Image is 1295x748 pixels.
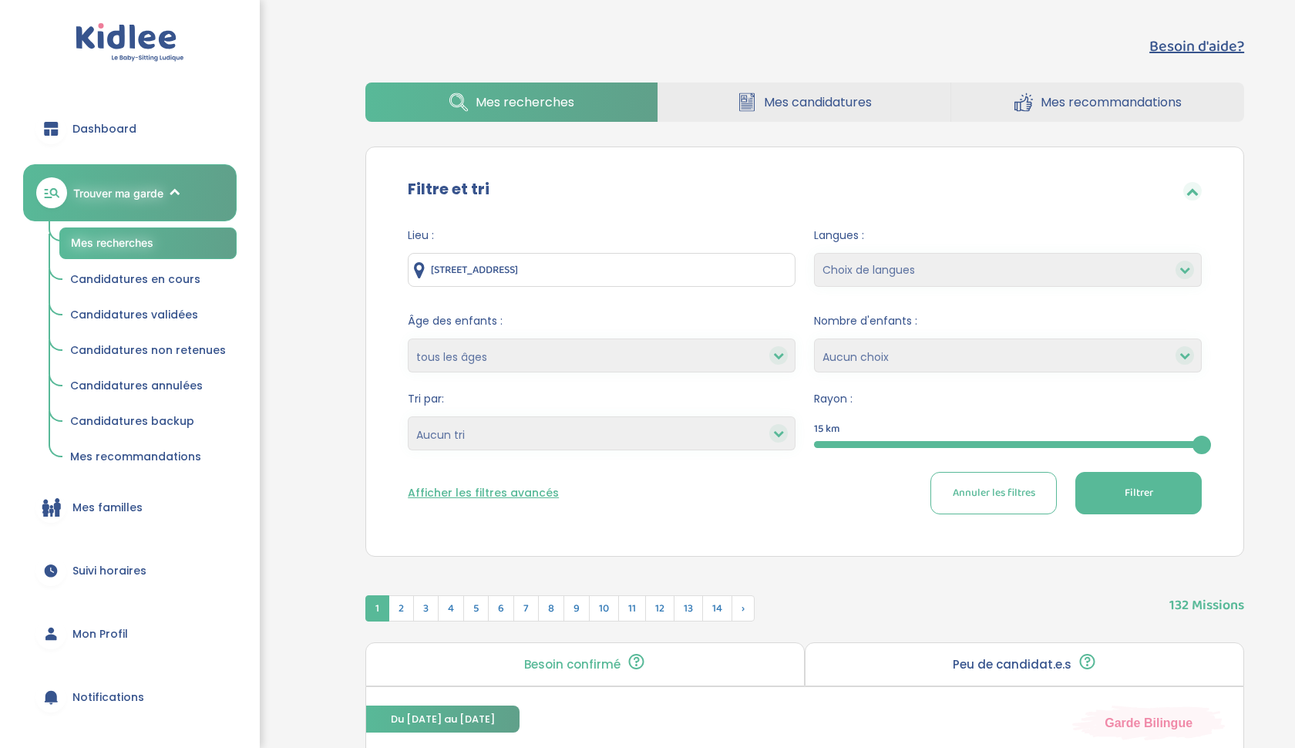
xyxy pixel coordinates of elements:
span: Candidatures annulées [70,378,203,393]
span: 13 [674,595,703,622]
a: Candidatures backup [59,407,237,436]
span: 132 Missions [1169,580,1244,616]
span: Suivi horaires [72,563,146,579]
a: Mes familles [23,480,237,535]
span: Mes candidatures [764,93,872,112]
span: Rayon : [814,391,1202,407]
span: 10 [589,595,619,622]
span: Annuler les filtres [953,485,1035,501]
span: Nombre d'enfants : [814,313,1202,329]
a: Mes recommandations [59,443,237,472]
span: 12 [645,595,674,622]
label: Filtre et tri [408,177,489,200]
a: Mon Profil [23,606,237,662]
a: Dashboard [23,101,237,157]
span: Lieu : [408,227,795,244]
span: 1 [365,595,389,622]
p: Peu de candidat.e.s [953,659,1071,671]
span: Mon Profil [72,626,128,642]
input: Ville ou code postale [408,253,795,287]
span: Notifications [72,689,144,706]
span: Candidatures en cours [70,271,200,287]
span: Garde Bilingue [1105,714,1192,731]
span: 15 km [814,421,840,437]
span: Mes recherches [476,93,574,112]
img: logo.svg [76,23,184,62]
button: Annuler les filtres [930,472,1057,514]
span: Candidatures non retenues [70,342,226,358]
span: Mes familles [72,500,143,516]
a: Candidatures en cours [59,265,237,295]
span: Tri par: [408,391,795,407]
a: Candidatures annulées [59,372,237,401]
span: 11 [618,595,646,622]
span: Langues : [814,227,1202,244]
span: 3 [413,595,439,622]
span: Mes recherches [71,236,153,249]
span: Candidatures validées [70,307,198,322]
a: Mes candidatures [658,83,950,122]
span: 14 [702,595,732,622]
span: 7 [513,595,539,622]
a: Candidatures non retenues [59,336,237,366]
span: 6 [488,595,514,622]
span: Âge des enfants : [408,313,795,329]
a: Mes recherches [59,227,237,259]
span: 5 [463,595,489,622]
span: 2 [388,595,414,622]
button: Afficher les filtres avancés [408,485,559,501]
a: Mes recommandations [951,83,1244,122]
a: Mes recherches [365,83,658,122]
p: Besoin confirmé [524,659,621,671]
button: Filtrer [1075,472,1202,514]
button: Besoin d'aide? [1149,35,1244,58]
span: 8 [538,595,564,622]
a: Notifications [23,669,237,725]
span: Candidatures backup [70,413,194,429]
span: 4 [438,595,464,622]
span: Mes recommandations [70,449,201,464]
span: 9 [563,595,590,622]
a: Trouver ma garde [23,164,237,221]
span: Du [DATE] au [DATE] [366,706,520,733]
span: Suivant » [732,595,755,622]
a: Suivi horaires [23,543,237,598]
a: Candidatures validées [59,301,237,330]
span: Mes recommandations [1041,93,1182,112]
span: Trouver ma garde [73,185,163,201]
span: Filtrer [1125,485,1153,501]
span: Dashboard [72,121,136,137]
